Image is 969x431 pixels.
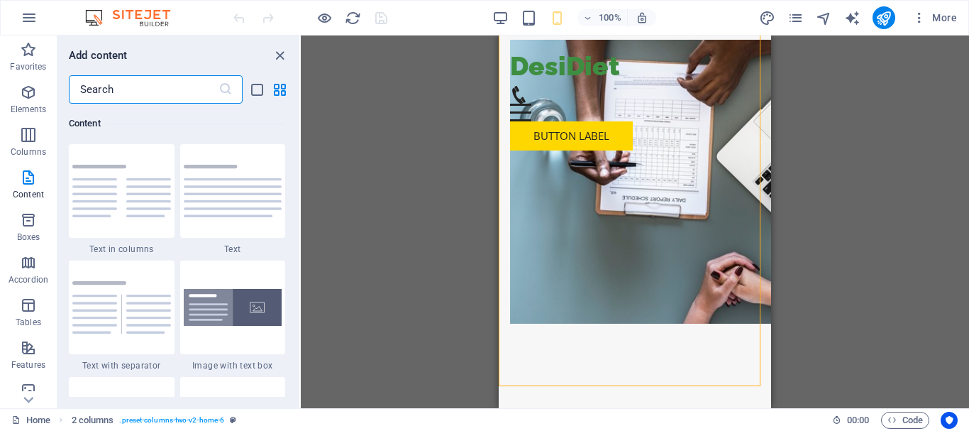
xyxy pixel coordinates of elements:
[881,412,929,429] button: Code
[9,274,48,285] p: Accordion
[844,9,861,26] button: text_generator
[11,359,45,371] p: Features
[69,75,218,104] input: Search
[69,47,128,64] h6: Add content
[887,412,923,429] span: Code
[180,360,286,371] span: Image with text box
[17,231,40,243] p: Boxes
[82,9,188,26] img: Editor Logo
[180,261,286,371] div: Image with text box
[345,10,361,26] i: Reload page
[816,9,833,26] button: navigator
[907,6,963,29] button: More
[248,81,265,98] button: list-view
[636,11,648,24] i: On resize automatically adjust zoom level to fit chosen device.
[816,10,832,26] i: Navigator
[16,317,41,328] p: Tables
[11,146,46,158] p: Columns
[69,261,175,371] div: Text with separator
[184,289,282,327] img: image-with-text-box.svg
[941,412,958,429] button: Usercentrics
[599,9,621,26] h6: 100%
[847,412,869,429] span: 00 00
[759,10,775,26] i: Design (Ctrl+Alt+Y)
[230,416,236,424] i: This element is a customizable preset
[11,104,47,115] p: Elements
[316,9,333,26] button: Click here to leave preview mode and continue editing
[271,47,288,64] button: close panel
[787,9,804,26] button: pages
[72,412,237,429] nav: breadcrumb
[119,412,224,429] span: . preset-columns-two-v2-home-6
[844,10,860,26] i: AI Writer
[69,244,175,255] span: Text in columns
[69,360,175,371] span: Text with separator
[180,144,286,255] div: Text
[873,6,895,29] button: publish
[184,165,282,217] img: text.svg
[180,244,286,255] span: Text
[72,165,171,217] img: text-in-columns.svg
[875,10,892,26] i: Publish
[72,281,171,334] img: text-with-separator.svg
[912,11,957,25] span: More
[10,61,46,72] p: Favorites
[759,9,776,26] button: design
[271,81,288,98] button: grid-view
[832,412,870,429] h6: Session time
[69,115,285,132] h6: Content
[577,9,628,26] button: 100%
[857,415,859,425] span: :
[13,189,44,200] p: Content
[344,9,361,26] button: reload
[11,412,50,429] a: Click to cancel selection. Double-click to open Pages
[69,144,175,255] div: Text in columns
[72,412,114,429] span: Click to select. Double-click to edit
[787,10,804,26] i: Pages (Ctrl+Alt+S)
